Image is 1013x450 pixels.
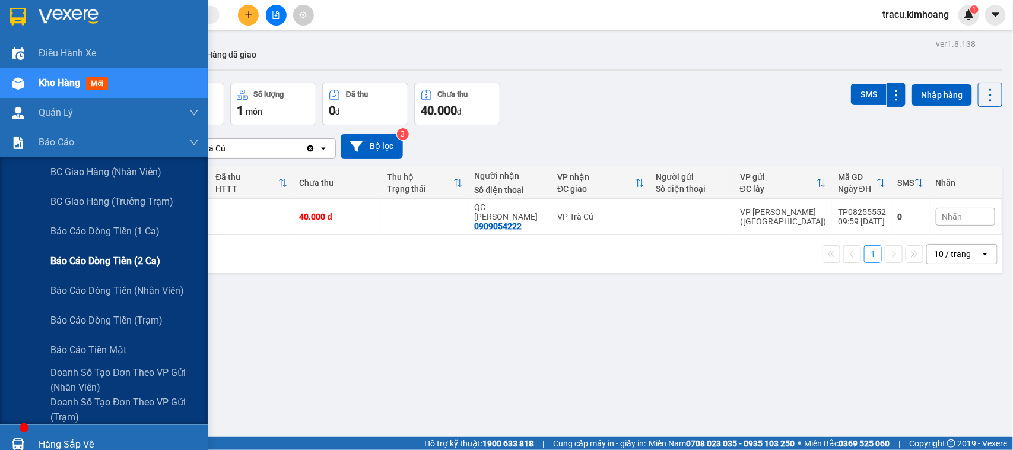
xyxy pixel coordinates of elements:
svg: open [980,249,990,259]
div: Chưa thu [438,90,468,99]
div: QC LÊ PHONG [475,202,546,221]
img: logo-vxr [10,8,26,26]
sup: 1 [970,5,979,14]
button: Chưa thu40.000đ [414,83,500,125]
span: Nhãn [942,212,963,221]
div: Người gửi [656,172,728,182]
sup: 3 [397,128,409,140]
span: Kho hàng [39,77,80,88]
img: warehouse-icon [12,77,24,90]
th: Toggle SortBy [892,167,930,199]
div: VP gửi [740,172,817,182]
span: Báo cáo dòng tiền (2 ca) [50,253,160,268]
div: 10 / trang [934,248,971,260]
div: Trạng thái [387,184,453,194]
span: Doanh số tạo đơn theo VP gửi (trạm) [50,395,199,424]
span: down [189,138,199,147]
button: Đã thu0đ [322,83,408,125]
span: Báo cáo dòng tiền (trạm) [50,313,163,328]
span: Báo cáo [39,135,74,150]
span: down [189,108,199,118]
div: 40.000 đ [300,212,376,221]
button: Số lượng1món [230,83,316,125]
div: Đã thu [215,172,278,182]
div: Mã GD [838,172,877,182]
span: đ [335,107,340,116]
button: file-add [266,5,287,26]
div: HTTT [215,184,278,194]
div: ĐC lấy [740,184,817,194]
div: Số lượng [254,90,284,99]
strong: 1900 633 818 [482,439,534,448]
span: Doanh số tạo đơn theo VP gửi (nhân viên) [50,365,199,395]
span: mới [86,77,108,90]
svg: Clear value [306,144,315,153]
span: BC giao hàng (trưởng trạm) [50,194,173,209]
span: BC giao hàng (nhân viên) [50,164,161,179]
th: Toggle SortBy [734,167,832,199]
span: copyright [947,439,955,448]
th: Toggle SortBy [209,167,293,199]
button: plus [238,5,259,26]
img: icon-new-feature [964,9,974,20]
div: 0909054222 [475,221,522,231]
span: plus [244,11,253,19]
div: 0 [898,212,924,221]
th: Toggle SortBy [551,167,650,199]
div: Số điện thoại [475,185,546,195]
span: Báo cáo dòng tiền (nhân viên) [50,283,184,298]
span: Điều hành xe [39,46,96,61]
button: Hàng đã giao [197,40,266,69]
div: Chưa thu [300,178,376,188]
input: Selected VP Trà Cú. [227,142,228,154]
button: 1 [864,245,882,263]
div: SMS [898,178,914,188]
span: Báo cáo tiền mặt [50,343,126,357]
div: VP [PERSON_NAME] ([GEOGRAPHIC_DATA]) [740,207,826,226]
div: VP nhận [557,172,634,182]
strong: 0708 023 035 - 0935 103 250 [686,439,795,448]
div: Số điện thoại [656,184,728,194]
span: aim [299,11,307,19]
img: solution-icon [12,137,24,149]
img: warehouse-icon [12,107,24,119]
th: Toggle SortBy [381,167,469,199]
button: caret-down [985,5,1006,26]
button: Nhập hàng [912,84,972,106]
span: 0 [329,103,335,118]
span: file-add [272,11,280,19]
img: warehouse-icon [12,47,24,60]
span: Miền Bắc [804,437,890,450]
div: Thu hộ [387,172,453,182]
span: 1 [237,103,243,118]
span: Quản Lý [39,105,73,120]
div: Ngày ĐH [838,184,877,194]
div: 09:59 [DATE] [838,217,886,226]
span: | [898,437,900,450]
div: ĐC giao [557,184,634,194]
span: Cung cấp máy in - giấy in: [553,437,646,450]
span: Hỗ trợ kỹ thuật: [424,437,534,450]
button: Bộ lọc [341,134,403,159]
div: VP Trà Cú [557,212,644,221]
span: Miền Nam [649,437,795,450]
th: Toggle SortBy [832,167,892,199]
div: TP08255552 [838,207,886,217]
span: 1 [972,5,976,14]
span: 40.000 [421,103,457,118]
div: ver 1.8.138 [936,37,976,50]
span: Báo cáo dòng tiền (1 ca) [50,224,160,239]
span: | [542,437,544,450]
svg: open [319,144,328,153]
div: Đã thu [346,90,368,99]
button: aim [293,5,314,26]
span: đ [457,107,462,116]
button: SMS [851,84,887,105]
strong: 0369 525 060 [839,439,890,448]
div: Người nhận [475,171,546,180]
span: caret-down [990,9,1001,20]
span: ⚪️ [798,441,801,446]
div: Nhãn [936,178,995,188]
span: món [246,107,262,116]
span: tracu.kimhoang [873,7,958,22]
